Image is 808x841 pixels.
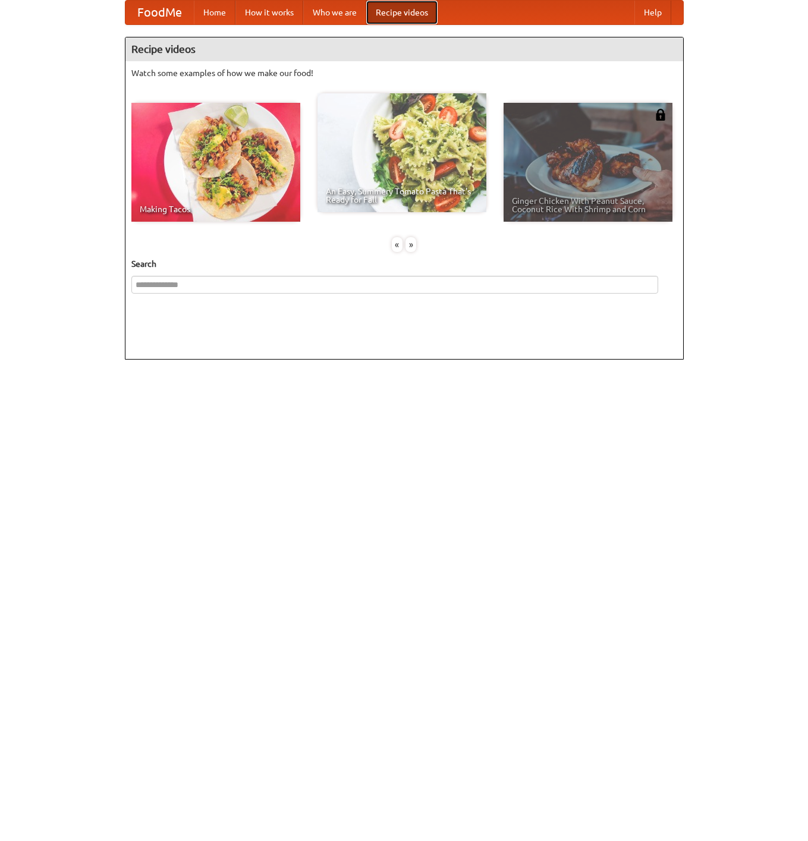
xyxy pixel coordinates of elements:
span: An Easy, Summery Tomato Pasta That's Ready for Fall [326,187,478,204]
div: « [392,237,403,252]
a: An Easy, Summery Tomato Pasta That's Ready for Fall [317,93,486,212]
a: Recipe videos [366,1,438,24]
a: FoodMe [125,1,194,24]
a: Home [194,1,235,24]
h5: Search [131,258,677,270]
span: Making Tacos [140,205,292,213]
img: 483408.png [655,109,666,121]
a: Making Tacos [131,103,300,222]
div: » [405,237,416,252]
a: Help [634,1,671,24]
h4: Recipe videos [125,37,683,61]
a: How it works [235,1,303,24]
a: Who we are [303,1,366,24]
p: Watch some examples of how we make our food! [131,67,677,79]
